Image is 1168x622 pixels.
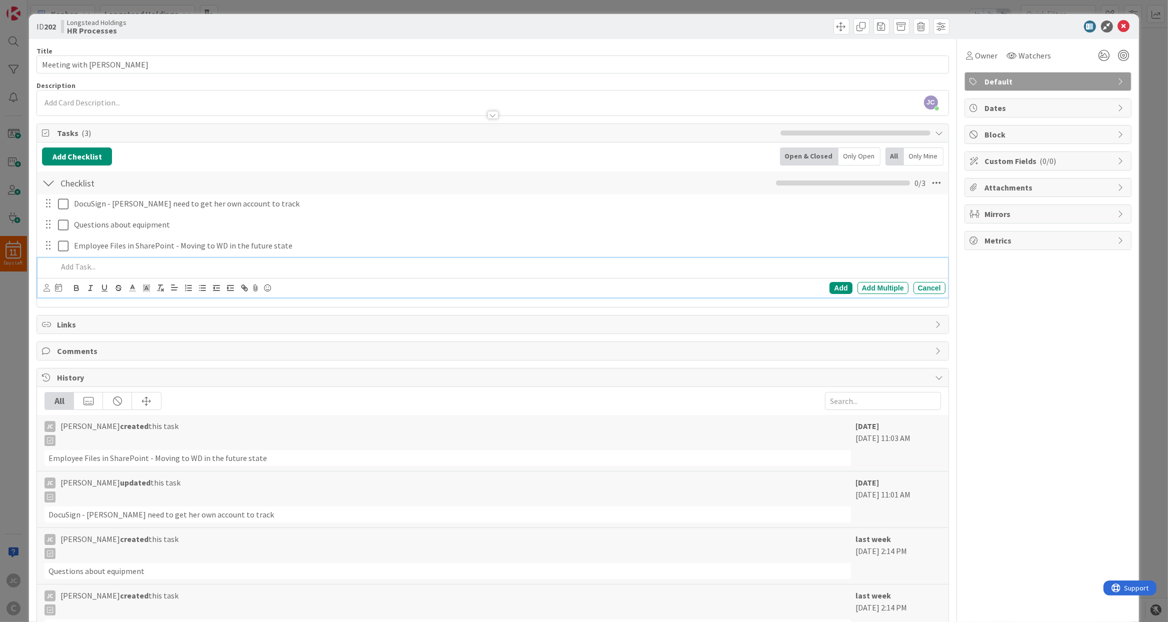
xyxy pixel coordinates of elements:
div: All [45,392,74,409]
span: Longstead Holdings [67,18,126,26]
span: History [57,371,930,383]
input: Add Checklist... [57,174,282,192]
span: 0 / 3 [915,177,926,189]
div: Cancel [913,282,945,294]
b: HR Processes [67,26,126,34]
b: 202 [44,21,56,31]
p: DocuSign - [PERSON_NAME] need to get her own account to track [74,198,941,209]
span: [PERSON_NAME] this task [60,589,178,615]
span: Watchers [1019,49,1051,61]
span: ( 0/0 ) [1040,156,1056,166]
span: JC [924,95,938,109]
span: Custom Fields [985,155,1113,167]
div: DocuSign - [PERSON_NAME] need to get her own account to track [44,506,850,522]
span: ( 3 ) [81,128,91,138]
div: Only Open [838,147,880,165]
div: Only Mine [904,147,943,165]
div: JC [44,534,55,545]
b: last week [856,534,891,544]
p: Questions about equipment [74,219,941,230]
span: Comments [57,345,930,357]
span: Support [21,1,45,13]
input: Search... [825,392,941,410]
span: Mirrors [985,208,1113,220]
b: [DATE] [856,477,879,487]
span: ID [36,20,56,32]
div: Employee Files in SharePoint - Moving to WD in the future state [44,450,850,466]
div: [DATE] 11:03 AM [856,420,941,466]
div: JC [44,590,55,601]
b: created [120,590,148,600]
b: updated [120,477,150,487]
div: [DATE] 2:14 PM [856,533,941,579]
span: [PERSON_NAME] this task [60,420,178,446]
span: Attachments [985,181,1113,193]
span: [PERSON_NAME] this task [60,476,180,502]
input: type card name here... [36,55,948,73]
span: Dates [985,102,1113,114]
span: Block [985,128,1113,140]
b: [DATE] [856,421,879,431]
div: Add Multiple [857,282,908,294]
span: Tasks [57,127,775,139]
span: Metrics [985,234,1113,246]
span: Links [57,318,930,330]
div: JC [44,421,55,432]
div: JC [44,477,55,488]
span: Default [985,75,1113,87]
b: last week [856,590,891,600]
b: created [120,421,148,431]
span: Description [36,81,75,90]
div: [DATE] 11:01 AM [856,476,941,522]
div: Open & Closed [780,147,838,165]
button: Add Checklist [42,147,112,165]
b: created [120,534,148,544]
div: All [885,147,904,165]
label: Title [36,46,52,55]
span: Owner [975,49,998,61]
div: Questions about equipment [44,563,850,579]
div: Add [829,282,852,294]
span: [PERSON_NAME] this task [60,533,178,559]
p: Employee Files in SharePoint - Moving to WD in the future state [74,240,941,251]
